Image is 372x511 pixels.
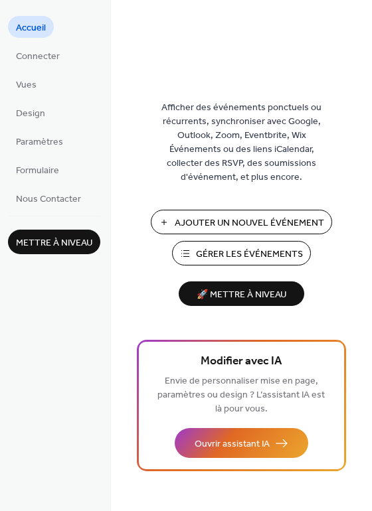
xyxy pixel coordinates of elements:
[175,428,308,458] button: Ouvrir assistant IA
[16,164,59,178] span: Formulaire
[16,135,63,149] span: Paramètres
[16,21,46,35] span: Accueil
[8,130,71,152] a: Paramètres
[8,102,53,123] a: Design
[16,192,81,206] span: Nous Contacter
[196,248,303,261] span: Gérer les Événements
[172,241,311,265] button: Gérer les Événements
[16,78,37,92] span: Vues
[8,16,54,38] a: Accueil
[175,216,324,230] span: Ajouter Un Nouvel Événement
[201,352,282,371] span: Modifier avec IA
[16,50,60,64] span: Connecter
[8,73,45,95] a: Vues
[157,372,325,418] span: Envie de personnaliser mise en page, paramètres ou design ? L’assistant IA est là pour vous.
[195,437,270,451] span: Ouvrir assistant IA
[179,281,304,306] button: 🚀 Mettre à niveau
[151,210,332,234] button: Ajouter Un Nouvel Événement
[187,286,296,304] span: 🚀 Mettre à niveau
[16,236,92,250] span: Mettre à niveau
[8,230,100,254] button: Mettre à niveau
[8,44,68,66] a: Connecter
[16,107,45,121] span: Design
[152,101,331,184] span: Afficher des événements ponctuels ou récurrents, synchroniser avec Google, Outlook, Zoom, Eventbr...
[8,187,89,209] a: Nous Contacter
[8,159,67,181] a: Formulaire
